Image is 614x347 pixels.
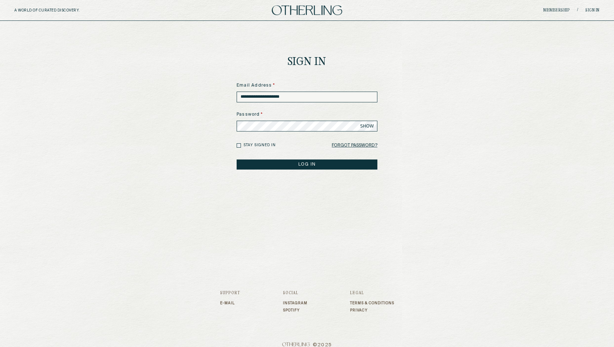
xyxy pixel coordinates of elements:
a: Privacy [350,308,394,313]
h3: Support [220,291,240,295]
a: Membership [543,8,570,13]
label: Email Address [237,82,377,89]
h5: A WORLD OF CURATED DISCOVERY. [14,8,111,13]
button: LOG IN [237,159,377,170]
a: Sign in [585,8,600,13]
label: Password [237,111,377,118]
a: E-mail [220,301,240,305]
h3: Legal [350,291,394,295]
h3: Social [283,291,307,295]
a: Forgot Password? [332,140,377,151]
a: Spotify [283,308,307,313]
span: SHOW [360,123,374,129]
span: / [577,8,578,13]
label: Stay signed in [243,143,276,148]
img: logo [272,5,342,15]
a: Terms & Conditions [350,301,394,305]
h1: Sign In [288,57,326,68]
a: Instagram [283,301,307,305]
